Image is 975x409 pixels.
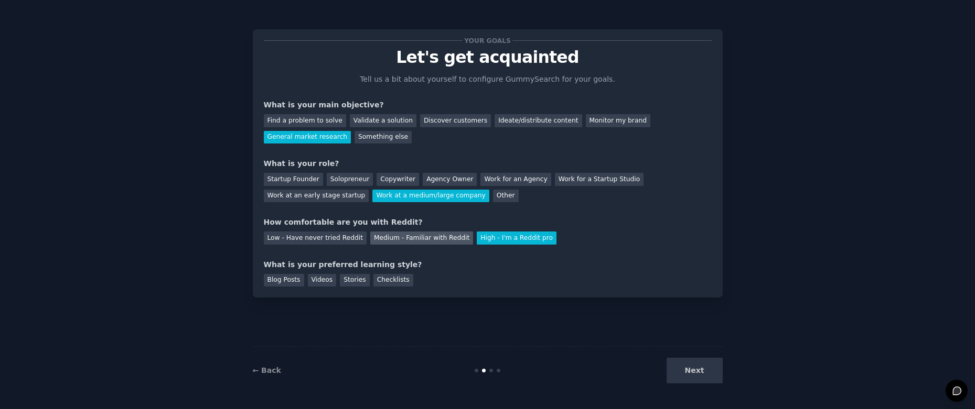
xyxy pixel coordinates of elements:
div: What is your preferred learning style? [264,259,712,270]
div: Startup Founder [264,173,323,186]
div: Agency Owner [423,173,477,186]
div: Find a problem to solve [264,114,346,127]
div: Videos [308,274,337,287]
div: Stories [340,274,369,287]
p: Let's get acquainted [264,48,712,67]
p: Tell us a bit about yourself to configure GummySearch for your goals. [356,74,620,85]
div: Solopreneur [327,173,373,186]
div: Work for a Startup Studio [555,173,644,186]
div: Work at a medium/large company [372,190,489,203]
div: Other [493,190,519,203]
div: Checklists [373,274,413,287]
a: ← Back [253,366,281,374]
div: Validate a solution [350,114,416,127]
div: Medium - Familiar with Reddit [370,231,473,245]
div: What is your main objective? [264,100,712,110]
div: Blog Posts [264,274,304,287]
span: Your goals [463,35,513,46]
div: Work for an Agency [480,173,551,186]
div: Copywriter [377,173,419,186]
div: Low - Have never tried Reddit [264,231,367,245]
div: What is your role? [264,158,712,169]
div: Something else [355,131,412,144]
div: Ideate/distribute content [495,114,582,127]
div: Discover customers [420,114,491,127]
div: How comfortable are you with Reddit? [264,217,712,228]
div: Monitor my brand [586,114,650,127]
div: High - I'm a Reddit pro [477,231,556,245]
div: Work at an early stage startup [264,190,369,203]
div: General market research [264,131,351,144]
